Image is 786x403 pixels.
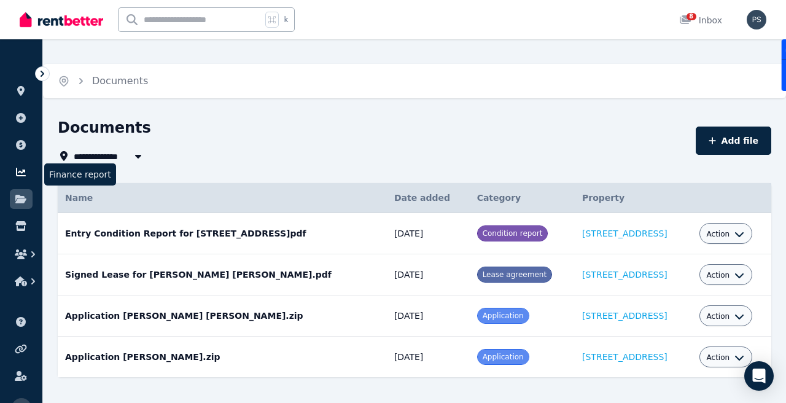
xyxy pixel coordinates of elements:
[92,75,148,87] a: Documents
[483,229,543,238] span: Condition report
[582,229,667,238] a: [STREET_ADDRESS]
[707,229,730,239] span: Action
[679,14,722,26] div: Inbox
[707,311,745,321] button: Action
[582,352,667,362] a: [STREET_ADDRESS]
[707,353,745,362] button: Action
[582,311,667,321] a: [STREET_ADDRESS]
[747,10,766,29] img: Peter Solway
[387,337,470,378] td: [DATE]
[284,15,288,25] span: k
[687,13,696,20] span: 8
[44,163,116,186] span: Finance report
[707,311,730,321] span: Action
[387,295,470,337] td: [DATE]
[582,270,667,280] a: [STREET_ADDRESS]
[744,361,774,391] div: Open Intercom Messenger
[58,118,151,138] h1: Documents
[58,213,387,254] td: Entry Condition Report for [STREET_ADDRESS]pdf
[470,183,575,213] th: Category
[65,193,93,203] span: Name
[483,353,524,361] span: Application
[58,337,387,378] td: Application [PERSON_NAME].zip
[387,254,470,295] td: [DATE]
[387,213,470,254] td: [DATE]
[20,10,103,29] img: RentBetter
[707,270,745,280] button: Action
[575,183,692,213] th: Property
[387,183,470,213] th: Date added
[707,270,730,280] span: Action
[43,64,163,98] nav: Breadcrumb
[483,270,547,279] span: Lease agreement
[483,311,524,320] span: Application
[58,254,387,295] td: Signed Lease for [PERSON_NAME] [PERSON_NAME].pdf
[696,127,771,155] button: Add file
[707,229,745,239] button: Action
[707,353,730,362] span: Action
[58,295,387,337] td: Application [PERSON_NAME] [PERSON_NAME].zip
